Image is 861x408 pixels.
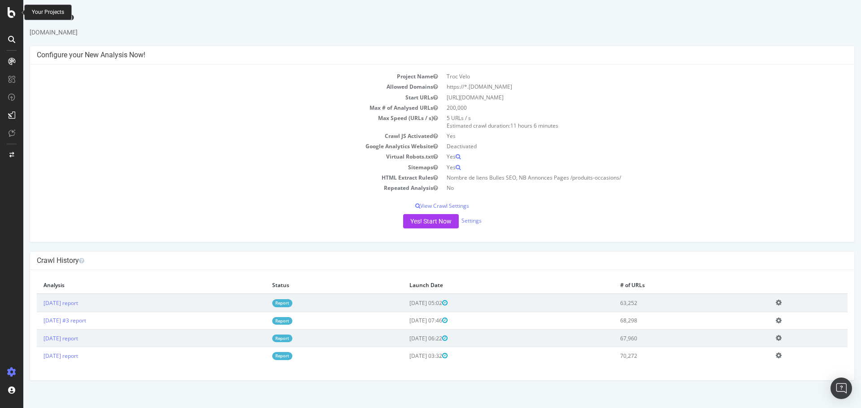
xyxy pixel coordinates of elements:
td: Yes [419,131,824,141]
td: Project Name [13,71,419,82]
td: 5 URLs / s Estimated crawl duration: [419,113,824,131]
td: Repeated Analysis [13,183,419,193]
td: Max Speed (URLs / s) [13,113,419,131]
a: Report [249,335,269,342]
a: [DATE] report [20,299,55,307]
div: Troc Velo [6,9,831,28]
a: Report [249,317,269,325]
td: 70,272 [590,347,746,365]
td: Virtual Robots.txt [13,151,419,162]
th: Launch Date [379,277,590,294]
div: Open Intercom Messenger [831,378,852,399]
td: Google Analytics Website [13,141,419,151]
a: Report [249,352,269,360]
span: [DATE] 03:32 [386,352,424,360]
span: [DATE] 07:46 [386,317,424,324]
td: 63,252 [590,294,746,312]
td: Crawl JS Activated [13,131,419,141]
a: [DATE] #3 report [20,317,63,324]
a: Report [249,299,269,307]
td: 67,960 [590,329,746,347]
p: View Crawl Settings [13,202,824,210]
td: Deactivated [419,141,824,151]
a: Settings [438,217,458,224]
th: # of URLs [590,277,746,294]
div: [DOMAIN_NAME] [6,28,831,37]
h4: Configure your New Analysis Now! [13,51,824,60]
td: [URL][DOMAIN_NAME] [419,92,824,103]
div: Your Projects [32,9,64,16]
td: HTML Extract Rules [13,172,419,183]
td: 68,298 [590,312,746,329]
td: Max # of Analysed URLs [13,103,419,113]
td: https://*.[DOMAIN_NAME] [419,82,824,92]
td: No [419,183,824,193]
td: Sitemaps [13,162,419,172]
td: Yes [419,151,824,162]
span: [DATE] 05:02 [386,299,424,307]
td: Yes [419,162,824,172]
td: 200,000 [419,103,824,113]
h4: Crawl History [13,256,824,265]
th: Analysis [13,277,242,294]
td: Start URLs [13,92,419,103]
span: 11 hours 6 minutes [487,122,535,129]
td: Troc Velo [419,71,824,82]
a: [DATE] report [20,352,55,360]
a: [DATE] report [20,335,55,342]
button: Yes! Start Now [380,214,435,228]
td: Allowed Domains [13,82,419,92]
span: [DATE] 06:22 [386,335,424,342]
td: Nombre de liens Bulles SEO, NB Annonces Pages /produits-occasions/ [419,172,824,183]
th: Status [242,277,379,294]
